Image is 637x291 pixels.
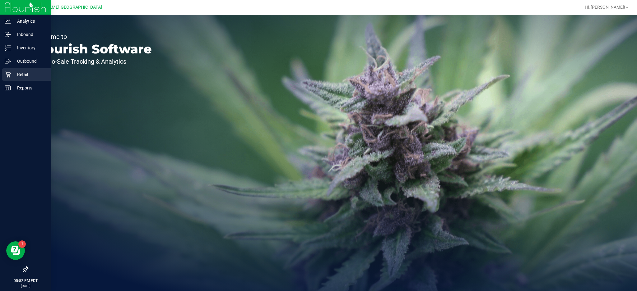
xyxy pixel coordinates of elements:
span: Hi, [PERSON_NAME]! [585,5,625,10]
p: Analytics [11,17,48,25]
inline-svg: Retail [5,71,11,78]
p: [DATE] [3,284,48,288]
iframe: Resource center [6,241,25,260]
span: [PERSON_NAME][GEOGRAPHIC_DATA] [25,5,102,10]
p: Welcome to [34,34,152,40]
inline-svg: Inbound [5,31,11,38]
iframe: Resource center unread badge [18,240,26,248]
p: Seed-to-Sale Tracking & Analytics [34,58,152,65]
inline-svg: Reports [5,85,11,91]
p: 05:52 PM EDT [3,278,48,284]
inline-svg: Outbound [5,58,11,64]
p: Reports [11,84,48,92]
p: Outbound [11,57,48,65]
p: Inventory [11,44,48,52]
inline-svg: Analytics [5,18,11,24]
p: Inbound [11,31,48,38]
inline-svg: Inventory [5,45,11,51]
p: Flourish Software [34,43,152,55]
p: Retail [11,71,48,78]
